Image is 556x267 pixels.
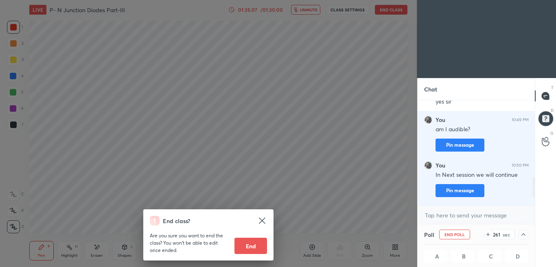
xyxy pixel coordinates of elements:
[436,139,484,152] button: Pin message
[436,116,445,124] h6: You
[424,161,432,169] img: 59c563b3a5664198889a11c766107c6f.jpg
[424,116,432,124] img: 59c563b3a5664198889a11c766107c6f.jpg
[418,100,535,205] div: grid
[439,230,470,239] button: End Poll
[551,107,554,113] p: D
[163,217,190,225] h4: End class?
[550,130,554,136] p: G
[512,117,529,122] div: 10:49 PM
[551,85,554,91] p: T
[492,231,501,238] div: 261
[436,162,445,169] h6: You
[418,78,444,100] p: Chat
[512,163,529,168] div: 10:50 PM
[424,230,434,239] h4: Poll
[150,232,228,254] p: Are you sure you want to end the class? You won’t be able to edit once ended.
[234,238,267,254] button: End
[436,126,529,134] div: am I audible?
[436,98,529,106] div: yes sir
[436,171,529,179] div: In Next session we will continue
[436,184,484,197] button: Pin message
[501,231,511,238] div: sec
